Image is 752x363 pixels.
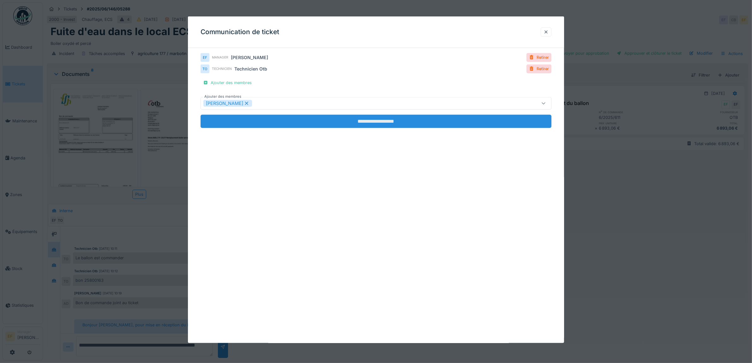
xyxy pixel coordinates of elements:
[234,65,267,72] div: Technicien Otb
[231,54,268,61] div: [PERSON_NAME]
[201,78,254,87] div: Ajouter des membres
[212,55,228,60] div: Manager
[203,100,252,107] div: [PERSON_NAME]
[526,65,551,73] div: Retirer
[201,28,279,36] h3: Communication de ticket
[201,53,209,62] div: EF
[212,66,232,71] div: Technicien
[203,94,243,99] label: Ajouter des membres
[526,53,551,62] div: Retirer
[201,65,209,73] div: TO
